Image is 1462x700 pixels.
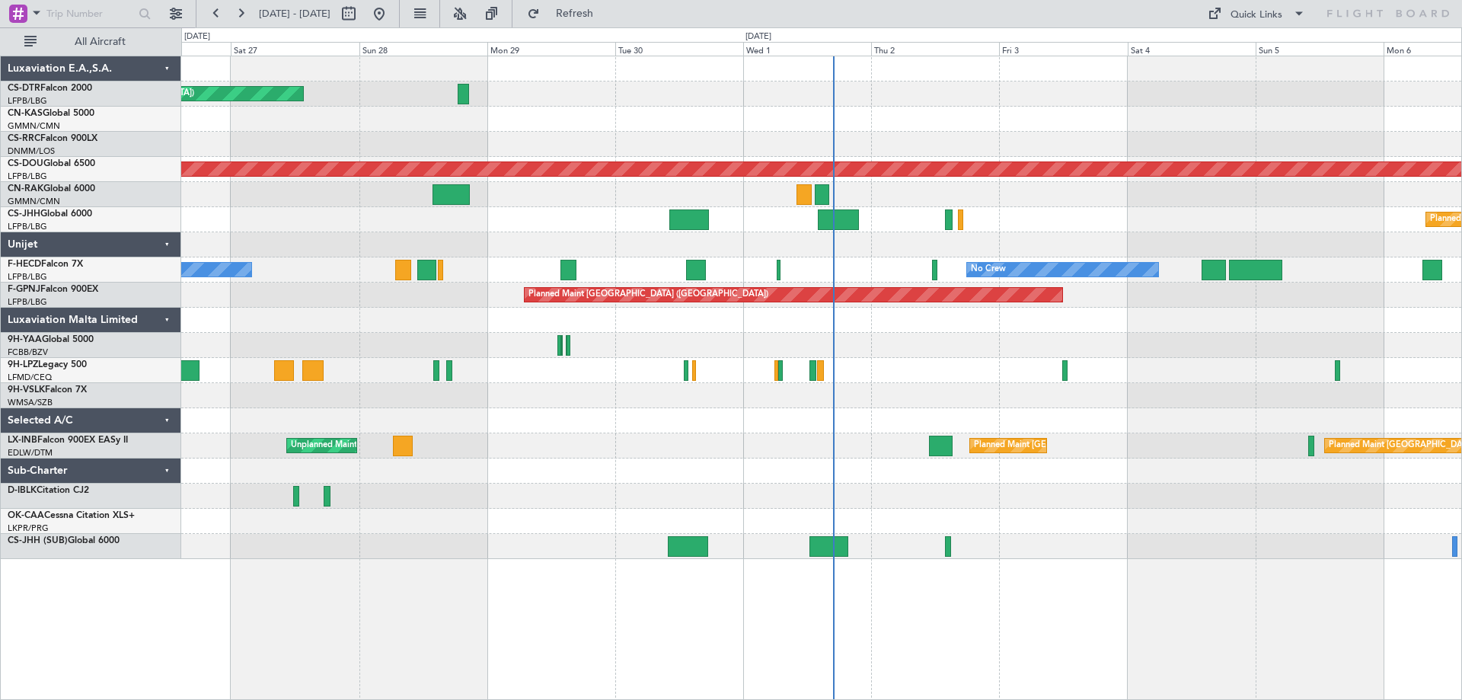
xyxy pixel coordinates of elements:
[8,511,135,520] a: OK-CAACessna Citation XLS+
[8,536,120,545] a: CS-JHH (SUB)Global 6000
[8,184,95,193] a: CN-RAKGlobal 6000
[528,283,768,306] div: Planned Maint [GEOGRAPHIC_DATA] ([GEOGRAPHIC_DATA])
[1231,8,1282,23] div: Quick Links
[743,42,871,56] div: Wed 1
[8,511,44,520] span: OK-CAA
[184,30,210,43] div: [DATE]
[971,258,1006,281] div: No Crew
[8,209,40,219] span: CS-JHH
[8,134,40,143] span: CS-RRC
[8,335,94,344] a: 9H-YAAGlobal 5000
[745,30,771,43] div: [DATE]
[8,347,48,358] a: FCBB/BZV
[999,42,1127,56] div: Fri 3
[8,159,43,168] span: CS-DOU
[291,434,427,457] div: Unplanned Maint Roma (Ciampino)
[8,196,60,207] a: GMMN/CMN
[520,2,611,26] button: Refresh
[1200,2,1313,26] button: Quick Links
[40,37,161,47] span: All Aircraft
[8,486,37,495] span: D-IBLK
[8,523,49,534] a: LKPR/PRG
[8,260,41,269] span: F-HECD
[8,536,68,545] span: CS-JHH (SUB)
[8,84,40,93] span: CS-DTR
[543,8,607,19] span: Refresh
[8,84,92,93] a: CS-DTRFalcon 2000
[259,7,330,21] span: [DATE] - [DATE]
[871,42,999,56] div: Thu 2
[8,385,87,395] a: 9H-VSLKFalcon 7X
[8,447,53,459] a: EDLW/DTM
[8,145,55,157] a: DNMM/LOS
[231,42,359,56] div: Sat 27
[8,109,43,118] span: CN-KAS
[8,159,95,168] a: CS-DOUGlobal 6500
[8,109,94,118] a: CN-KASGlobal 5000
[359,42,487,56] div: Sun 28
[8,260,83,269] a: F-HECDFalcon 7X
[8,209,92,219] a: CS-JHHGlobal 6000
[8,120,60,132] a: GMMN/CMN
[8,134,97,143] a: CS-RRCFalcon 900LX
[487,42,615,56] div: Mon 29
[8,95,47,107] a: LFPB/LBG
[8,486,89,495] a: D-IBLKCitation CJ2
[8,221,47,232] a: LFPB/LBG
[8,436,128,445] a: LX-INBFalcon 900EX EASy II
[8,271,47,283] a: LFPB/LBG
[8,372,52,383] a: LFMD/CEQ
[17,30,165,54] button: All Aircraft
[8,436,37,445] span: LX-INB
[46,2,134,25] input: Trip Number
[8,184,43,193] span: CN-RAK
[1128,42,1256,56] div: Sat 4
[8,360,87,369] a: 9H-LPZLegacy 500
[1256,42,1384,56] div: Sun 5
[8,171,47,182] a: LFPB/LBG
[8,360,38,369] span: 9H-LPZ
[8,385,45,395] span: 9H-VSLK
[974,434,1119,457] div: Planned Maint [GEOGRAPHIC_DATA]
[8,296,47,308] a: LFPB/LBG
[615,42,743,56] div: Tue 30
[8,397,53,408] a: WMSA/SZB
[8,285,40,294] span: F-GPNJ
[8,335,42,344] span: 9H-YAA
[8,285,98,294] a: F-GPNJFalcon 900EX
